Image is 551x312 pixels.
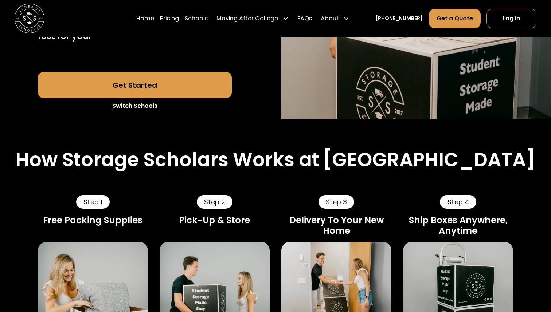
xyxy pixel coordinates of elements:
img: Storage Scholars main logo [15,4,44,33]
div: About [321,14,339,23]
a: Switch Schools [38,98,232,114]
a: [PHONE_NUMBER] [375,15,423,22]
div: Step 4 [440,195,476,209]
a: Get Started [38,72,232,98]
a: Get a Quote [429,8,481,28]
div: Free Packing Supplies [38,215,148,225]
div: Step 3 [319,195,354,209]
a: Schools [185,8,208,28]
div: Moving After College [216,14,278,23]
div: About [318,8,352,28]
div: Step 1 [76,195,110,209]
div: Step 2 [197,195,232,209]
a: Log In [486,8,536,28]
h2: [GEOGRAPHIC_DATA] [323,149,536,171]
a: Pricing [160,8,179,28]
div: Ship Boxes Anywhere, Anytime [403,215,513,236]
a: Home [136,8,154,28]
h2: How Storage Scholars Works at [15,149,319,171]
a: FAQs [297,8,312,28]
div: Moving After College [214,8,291,28]
div: Pick-Up & Store [160,215,270,225]
div: Delivery To Your New Home [281,215,391,236]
